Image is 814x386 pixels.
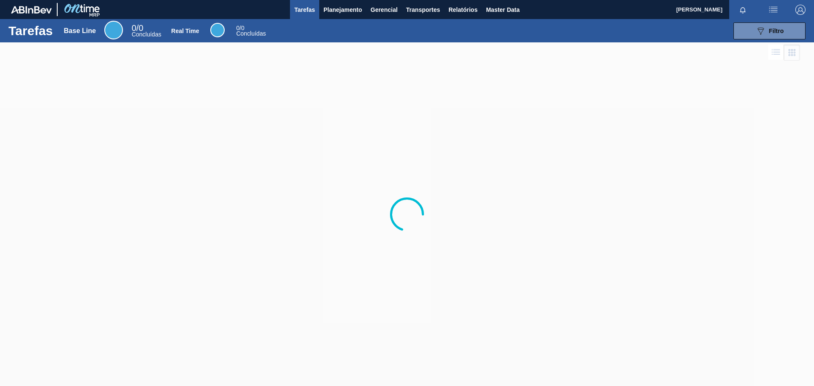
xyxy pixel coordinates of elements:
button: Filtro [733,22,806,39]
div: Base Line [64,27,96,35]
span: Gerencial [371,5,398,15]
span: Concluídas [236,30,266,37]
span: Master Data [486,5,519,15]
span: / 0 [131,23,143,33]
span: 0 [131,23,136,33]
div: Real Time [236,25,266,36]
span: Concluídas [131,31,161,38]
span: Transportes [406,5,440,15]
img: TNhmsLtSVTkK8tSr43FrP2fwEKptu5GPRR3wAAAABJRU5ErkJggg== [11,6,52,14]
div: Real Time [210,23,225,37]
span: Planejamento [323,5,362,15]
img: userActions [768,5,778,15]
span: Tarefas [294,5,315,15]
span: Filtro [769,28,784,34]
div: Base Line [131,25,161,37]
h1: Tarefas [8,26,53,36]
div: Base Line [104,21,123,39]
button: Notificações [729,4,756,16]
img: Logout [795,5,806,15]
span: / 0 [236,25,244,31]
div: Real Time [171,28,199,34]
span: 0 [236,25,240,31]
span: Relatórios [449,5,477,15]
